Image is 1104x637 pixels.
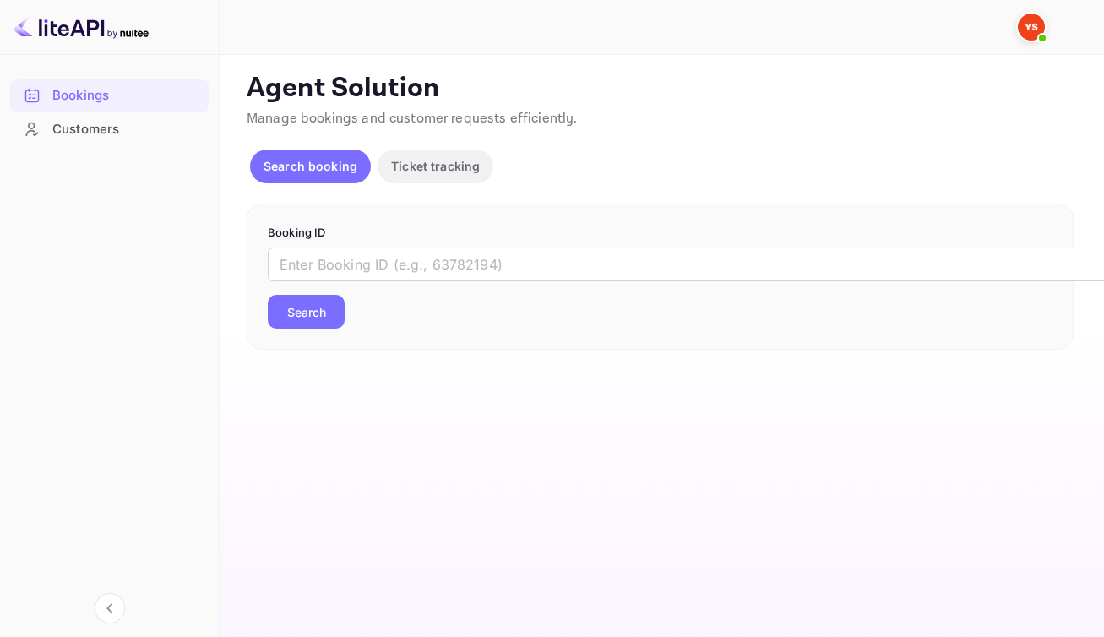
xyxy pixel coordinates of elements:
[10,79,209,112] div: Bookings
[52,86,200,106] div: Bookings
[10,113,209,146] div: Customers
[268,295,345,329] button: Search
[95,593,125,623] button: Collapse navigation
[52,120,200,139] div: Customers
[391,157,480,175] p: Ticket tracking
[268,225,1052,242] p: Booking ID
[10,113,209,144] a: Customers
[10,79,209,111] a: Bookings
[14,14,149,41] img: LiteAPI logo
[247,72,1074,106] p: Agent Solution
[247,110,578,128] span: Manage bookings and customer requests efficiently.
[1018,14,1045,41] img: Yandex Support
[264,157,357,175] p: Search booking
